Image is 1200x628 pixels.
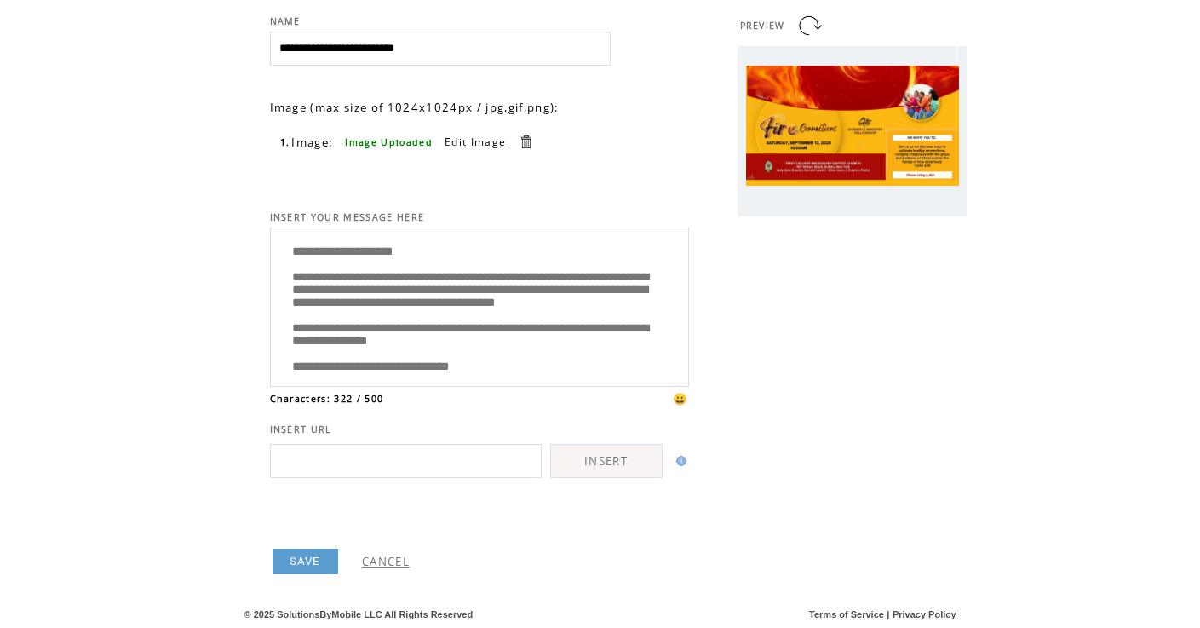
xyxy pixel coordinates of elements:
a: INSERT [550,444,663,478]
span: 1. [280,136,290,148]
span: PREVIEW [740,20,785,32]
span: Image Uploaded [345,136,433,148]
a: Terms of Service [809,609,884,619]
a: Delete this item [518,134,534,150]
img: help.gif [671,456,686,466]
span: Characters: 322 / 500 [270,393,384,405]
span: © 2025 SolutionsByMobile LLC All Rights Reserved [244,609,474,619]
span: Image: [291,135,333,150]
span: INSERT YOUR MESSAGE HERE [270,211,425,223]
a: SAVE [273,549,338,574]
a: Privacy Policy [893,609,956,619]
span: Image (max size of 1024x1024px / jpg,gif,png): [270,100,560,115]
span: INSERT URL [270,423,332,435]
a: Edit Image [445,135,506,149]
span: NAME [270,15,301,27]
a: CANCEL [362,554,410,569]
span: 😀 [673,391,688,406]
span: | [887,609,889,619]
